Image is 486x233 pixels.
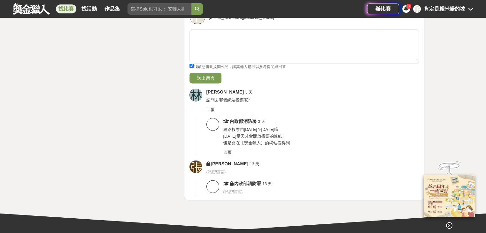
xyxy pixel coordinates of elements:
[127,3,191,15] input: 這樣Sale也可以： 安聯人壽創意銷售法募集
[206,107,214,112] span: 回覆
[194,64,286,69] span: 我願意將此提問公開，讓其他人也可以參考提問與回答
[211,161,248,166] span: [PERSON_NAME]
[189,89,202,101] a: 林
[206,169,226,174] span: ( 私密留言 )
[234,181,261,186] span: 內政部消防署
[424,5,465,13] div: 肯定是糯米腸的啦
[223,150,231,155] span: 回覆
[367,4,399,14] a: 辦比賽
[262,182,272,186] span: 13 天
[102,4,122,13] a: 作品集
[223,189,243,194] span: ( 私密留言 )
[229,119,256,124] span: 內政部消防署
[250,162,259,166] span: 13 天
[408,4,410,8] span: 3
[189,161,202,173] a: 張
[56,4,76,13] a: 找比賽
[223,127,289,145] span: 網路投票自[DATE]至[DATE]哦 [DATE]當天才會開放投票的連結 也是會在【獎金獵人】的網站看得到
[189,64,194,68] input: 我願意將此提問公開，讓其他人也可以參考提問與回答
[189,73,221,84] button: 送出留言
[245,90,252,94] span: 3 天
[206,89,243,94] span: [PERSON_NAME]
[424,175,475,217] img: 968ab78a-c8e5-4181-8f9d-94c24feca916.png
[206,98,250,102] span: 請問去哪個網站投票呢?
[413,5,421,13] div: [PERSON_NAME]
[79,4,99,13] a: 找活動
[258,119,265,124] span: 3 天
[209,15,274,20] div: [EMAIL_ADDRESS][DOMAIN_NAME]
